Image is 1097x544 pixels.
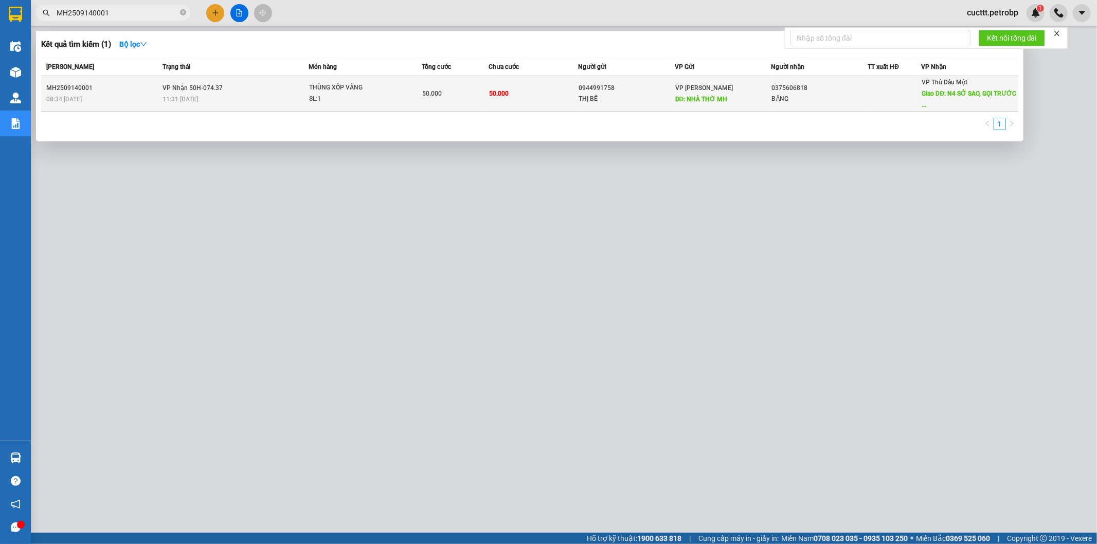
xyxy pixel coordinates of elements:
[422,90,442,97] span: 50.000
[922,79,968,86] span: VP Thủ Dầu Một
[41,39,111,50] h3: Kết quả tìm kiếm ( 1 )
[309,82,386,94] div: THÙNG XỐP VÀNG
[1053,30,1060,37] span: close
[422,63,451,70] span: Tổng cước
[772,83,868,94] div: 0375606818
[1006,118,1018,130] li: Next Page
[11,522,21,532] span: message
[46,83,159,94] div: MH2509140001
[57,7,178,19] input: Tìm tên, số ĐT hoặc mã đơn
[579,94,674,104] div: THỊ BẾ
[987,32,1037,44] span: Kết nối tổng đài
[979,30,1045,46] button: Kết nối tổng đài
[10,118,21,129] img: solution-icon
[1009,120,1015,126] span: right
[140,41,147,48] span: down
[981,118,994,130] li: Previous Page
[981,118,994,130] button: left
[9,7,22,22] img: logo-vxr
[119,40,147,48] strong: Bộ lọc
[578,63,606,70] span: Người gửi
[489,63,519,70] span: Chưa cước
[922,63,947,70] span: VP Nhận
[675,63,694,70] span: VP Gửi
[579,83,674,94] div: 0944991758
[1006,118,1018,130] button: right
[309,94,386,105] div: SL: 1
[111,36,155,52] button: Bộ lọcdown
[10,452,21,463] img: warehouse-icon
[790,30,970,46] input: Nhập số tổng đài
[772,94,868,104] div: BĂNG
[771,63,805,70] span: Người nhận
[489,90,509,97] span: 50.000
[43,9,50,16] span: search
[868,63,900,70] span: TT xuất HĐ
[46,63,94,70] span: [PERSON_NAME]
[675,96,728,103] span: DĐ: NHÀ THỜ MH
[309,63,337,70] span: Món hàng
[11,476,21,486] span: question-circle
[994,118,1005,130] a: 1
[180,9,186,15] span: close-circle
[163,63,190,70] span: Trạng thái
[10,67,21,78] img: warehouse-icon
[922,90,1017,108] span: Giao DĐ: N4 SỞ SAO, GỌI TRƯỚC ...
[984,120,991,126] span: left
[11,499,21,509] span: notification
[10,93,21,103] img: warehouse-icon
[163,84,223,92] span: VP Nhận 50H-074.37
[46,96,82,103] span: 08:34 [DATE]
[10,41,21,52] img: warehouse-icon
[675,84,733,92] span: VP [PERSON_NAME]
[180,8,186,18] span: close-circle
[163,96,198,103] span: 11:31 [DATE]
